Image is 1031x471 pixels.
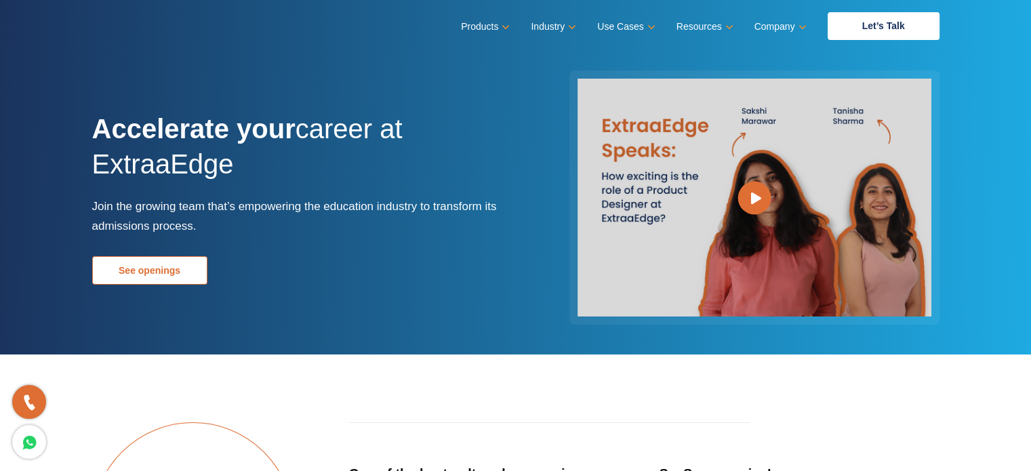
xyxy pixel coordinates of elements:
[676,17,731,37] a: Resources
[531,17,573,37] a: Industry
[597,17,652,37] a: Use Cases
[92,114,296,144] strong: Accelerate your
[92,111,506,197] h1: career at ExtraaEdge
[754,17,804,37] a: Company
[92,197,506,236] p: Join the growing team that’s empowering the education industry to transform its admissions process.
[828,12,939,40] a: Let’s Talk
[92,256,207,285] a: See openings
[461,17,507,37] a: Products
